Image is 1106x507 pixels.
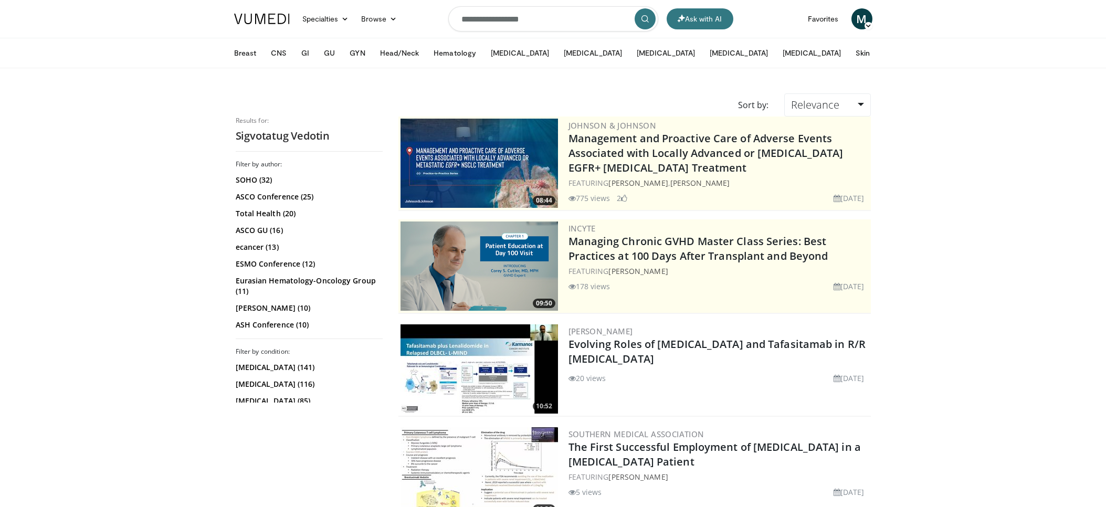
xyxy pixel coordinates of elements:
a: Browse [355,8,403,29]
button: [MEDICAL_DATA] [776,43,847,64]
a: [MEDICAL_DATA] (116) [236,379,380,389]
img: 409840c7-0d29-44b1-b1f8-50555369febb.png.300x170_q85_crop-smart_upscale.png [401,221,558,311]
a: ASH Conference (10) [236,320,380,330]
a: [MEDICAL_DATA] (141) [236,362,380,373]
h2: Sigvotatug Vedotin [236,129,383,143]
li: [DATE] [834,487,865,498]
button: GU [318,43,341,64]
a: Relevance [784,93,870,117]
a: Southern Medical Association [568,429,704,439]
a: Incyte [568,223,596,234]
a: ASCO Conference (25) [236,192,380,202]
div: FEATURING [568,266,869,277]
img: da83c334-4152-4ba6-9247-1d012afa50e5.jpeg.300x170_q85_crop-smart_upscale.jpg [401,119,558,208]
a: M [851,8,872,29]
button: Skin [849,43,876,64]
button: [MEDICAL_DATA] [484,43,555,64]
a: SOHO (32) [236,175,380,185]
a: [MEDICAL_DATA] (85) [236,396,380,406]
a: Total Health (20) [236,208,380,219]
a: ASCO GU (16) [236,225,380,236]
li: 2 [617,193,627,204]
button: Hematology [427,43,482,64]
div: FEATURING , [568,177,869,188]
img: 16d92ef0-c8bf-42a4-b133-e1ff03c6f53c.300x170_q85_crop-smart_upscale.jpg [401,324,558,414]
div: FEATURING [568,471,869,482]
a: [PERSON_NAME] [608,266,668,276]
li: 178 views [568,281,610,292]
a: Managing Chronic GVHD Master Class Series: Best Practices at 100 Days After Transplant and Beyond [568,234,828,263]
a: [PERSON_NAME] (10) [236,303,380,313]
a: [PERSON_NAME] [568,326,633,336]
span: Relevance [791,98,839,112]
a: [PERSON_NAME] [670,178,730,188]
a: ecancer (13) [236,242,380,252]
a: ESMO Conference (12) [236,259,380,269]
li: 5 views [568,487,602,498]
button: Head/Neck [374,43,426,64]
button: GI [295,43,315,64]
li: 20 views [568,373,606,384]
a: The First Successful Employment of [MEDICAL_DATA] in a [MEDICAL_DATA] Patient [568,440,861,469]
a: Eurasian Hematology-Oncology Group (11) [236,276,380,297]
span: 10:52 [533,402,555,411]
input: Search topics, interventions [448,6,658,31]
a: 10:52 [401,324,558,414]
a: 09:50 [401,221,558,311]
a: Favorites [802,8,845,29]
li: [DATE] [834,281,865,292]
button: [MEDICAL_DATA] [630,43,701,64]
h3: Filter by condition: [236,347,383,356]
li: [DATE] [834,193,865,204]
a: Evolving Roles of [MEDICAL_DATA] and Tafasitamab in R/R [MEDICAL_DATA] [568,337,866,366]
p: Results for: [236,117,383,125]
h3: Filter by author: [236,160,383,168]
button: Breast [228,43,262,64]
div: Sort by: [730,93,776,117]
li: [DATE] [834,373,865,384]
a: [PERSON_NAME] [608,472,668,482]
a: Management and Proactive Care of Adverse Events Associated with Locally Advanced or [MEDICAL_DATA... [568,131,844,175]
span: 08:44 [533,196,555,205]
li: 775 views [568,193,610,204]
button: CNS [265,43,293,64]
button: GYN [343,43,371,64]
a: [PERSON_NAME] [608,178,668,188]
img: VuMedi Logo [234,14,290,24]
a: Specialties [296,8,355,29]
a: Johnson & Johnson [568,120,657,131]
span: 09:50 [533,299,555,308]
button: [MEDICAL_DATA] [557,43,628,64]
button: [MEDICAL_DATA] [703,43,774,64]
a: 08:44 [401,119,558,208]
button: Ask with AI [667,8,733,29]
